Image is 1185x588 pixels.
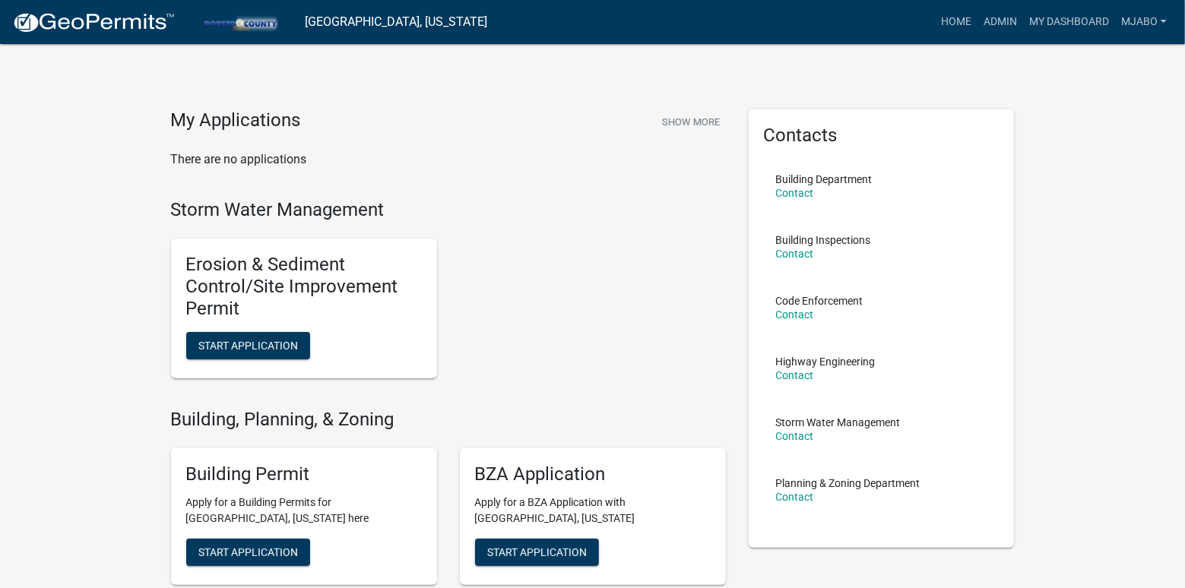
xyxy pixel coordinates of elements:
[776,308,814,321] a: Contact
[171,409,726,431] h4: Building, Planning, & Zoning
[186,539,310,566] button: Start Application
[171,150,726,169] p: There are no applications
[186,332,310,359] button: Start Application
[186,495,422,526] p: Apply for a Building Permits for [GEOGRAPHIC_DATA], [US_STATE] here
[935,8,977,36] a: Home
[475,539,599,566] button: Start Application
[776,174,873,185] p: Building Department
[776,235,871,245] p: Building Inspections
[776,296,863,306] p: Code Enforcement
[198,339,298,351] span: Start Application
[171,199,726,221] h4: Storm Water Management
[1023,8,1115,36] a: My Dashboard
[475,463,711,485] h5: BZA Application
[764,125,1000,147] h5: Contacts
[776,417,901,428] p: Storm Water Management
[186,463,422,485] h5: Building Permit
[776,356,876,367] p: Highway Engineering
[977,8,1023,36] a: Admin
[198,546,298,558] span: Start Application
[776,478,920,488] p: Planning & Zoning Department
[656,109,726,134] button: Show More
[187,11,293,32] img: Porter County, Indiana
[776,430,814,442] a: Contact
[776,187,814,199] a: Contact
[776,491,814,503] a: Contact
[186,254,422,319] h5: Erosion & Sediment Control/Site Improvement Permit
[305,9,487,35] a: [GEOGRAPHIC_DATA], [US_STATE]
[776,248,814,260] a: Contact
[475,495,711,526] p: Apply for a BZA Application with [GEOGRAPHIC_DATA], [US_STATE]
[487,546,587,558] span: Start Application
[776,369,814,381] a: Contact
[1115,8,1173,36] a: mjabo
[171,109,301,132] h4: My Applications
